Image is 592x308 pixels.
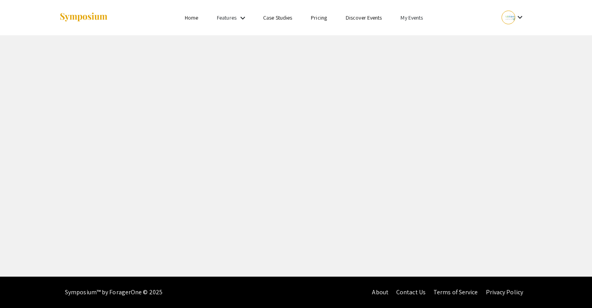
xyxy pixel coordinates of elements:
button: Expand account dropdown [493,9,533,26]
a: My Events [401,14,423,21]
img: Symposium by ForagerOne [59,12,108,23]
a: Pricing [311,14,327,21]
a: Case Studies [263,14,292,21]
a: Terms of Service [433,288,478,296]
a: About [372,288,388,296]
div: Symposium™ by ForagerOne © 2025 [65,277,162,308]
iframe: Chat [559,273,586,302]
mat-icon: Expand Features list [238,13,247,23]
a: Discover Events [346,14,382,21]
a: Contact Us [396,288,426,296]
mat-icon: Expand account dropdown [515,13,525,22]
a: Privacy Policy [486,288,523,296]
a: Home [185,14,198,21]
a: Features [217,14,236,21]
